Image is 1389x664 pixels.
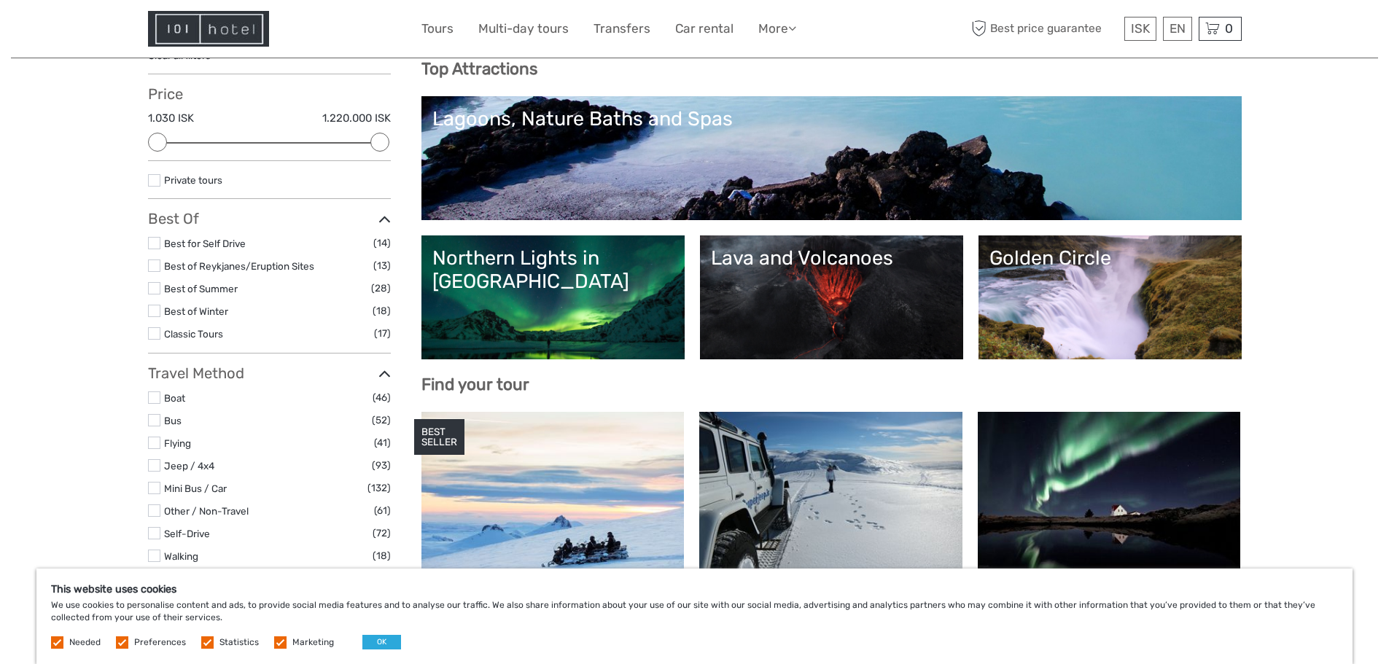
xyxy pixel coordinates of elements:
[989,246,1231,348] a: Golden Circle
[711,246,952,348] a: Lava and Volcanoes
[373,257,391,274] span: (13)
[373,525,391,542] span: (72)
[371,280,391,297] span: (28)
[373,235,391,251] span: (14)
[164,392,185,404] a: Boat
[374,325,391,342] span: (17)
[148,364,391,382] h3: Travel Method
[373,547,391,564] span: (18)
[164,305,228,317] a: Best of Winter
[421,18,454,39] a: Tours
[968,17,1121,41] span: Best price guarantee
[164,415,182,426] a: Bus
[164,328,223,340] a: Classic Tours
[164,505,249,517] a: Other / Non-Travel
[164,550,198,562] a: Walking
[164,528,210,539] a: Self-Drive
[168,23,185,40] button: Open LiveChat chat widget
[675,18,734,39] a: Car rental
[372,457,391,474] span: (93)
[292,636,334,649] label: Marketing
[20,26,165,37] p: We're away right now. Please check back later!
[421,375,529,394] b: Find your tour
[372,412,391,429] span: (52)
[1163,17,1192,41] div: EN
[69,636,101,649] label: Needed
[374,502,391,519] span: (61)
[432,246,674,348] a: Northern Lights in [GEOGRAPHIC_DATA]
[164,437,191,449] a: Flying
[594,18,650,39] a: Transfers
[374,434,391,451] span: (41)
[51,583,1338,595] h5: This website uses cookies
[432,246,674,294] div: Northern Lights in [GEOGRAPHIC_DATA]
[164,174,222,186] a: Private tours
[758,18,796,39] a: More
[134,636,186,649] label: Preferences
[367,480,391,496] span: (132)
[164,238,246,249] a: Best for Self Drive
[148,11,269,47] img: Hotel Information
[148,85,391,103] h3: Price
[432,107,1231,130] div: Lagoons, Nature Baths and Spas
[373,389,391,406] span: (46)
[362,635,401,649] button: OK
[148,111,194,126] label: 1.030 ISK
[322,111,391,126] label: 1.220.000 ISK
[432,107,1231,209] a: Lagoons, Nature Baths and Spas
[164,483,227,494] a: Mini Bus / Car
[989,246,1231,270] div: Golden Circle
[711,246,952,270] div: Lava and Volcanoes
[414,419,464,456] div: BEST SELLER
[1223,21,1235,36] span: 0
[164,283,238,294] a: Best of Summer
[373,302,391,319] span: (18)
[1131,21,1150,36] span: ISK
[148,210,391,227] h3: Best Of
[164,460,214,472] a: Jeep / 4x4
[421,59,537,79] b: Top Attractions
[164,260,314,272] a: Best of Reykjanes/Eruption Sites
[36,569,1353,664] div: We use cookies to personalise content and ads, to provide social media features and to analyse ou...
[478,18,569,39] a: Multi-day tours
[219,636,259,649] label: Statistics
